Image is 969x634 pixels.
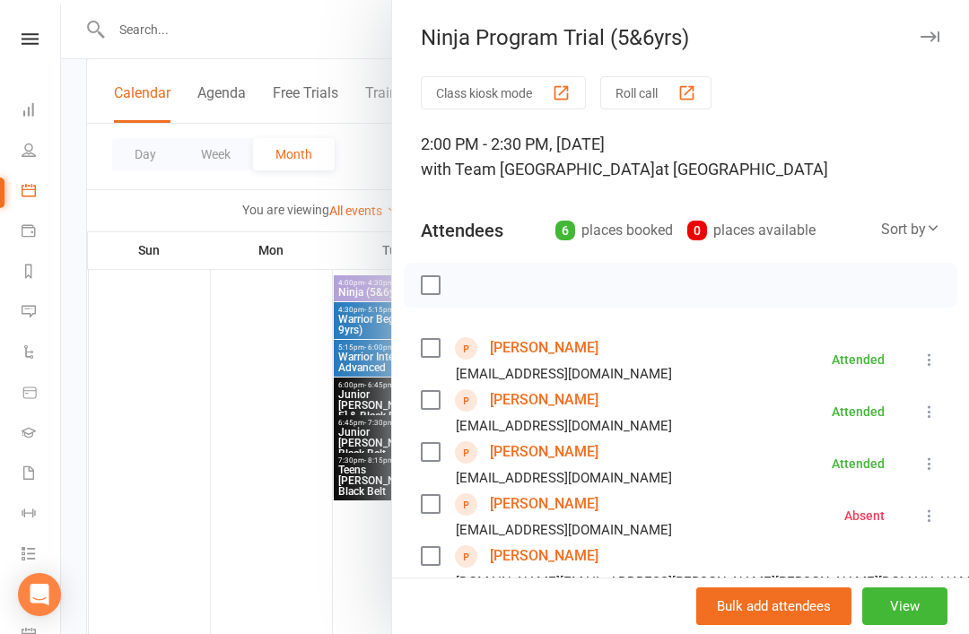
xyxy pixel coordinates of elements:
[600,76,711,109] button: Roll call
[421,160,655,178] span: with Team [GEOGRAPHIC_DATA]
[490,386,598,414] a: [PERSON_NAME]
[555,221,575,240] div: 6
[456,362,672,386] div: [EMAIL_ADDRESS][DOMAIN_NAME]
[696,587,851,625] button: Bulk add attendees
[22,172,62,213] a: Calendar
[862,587,947,625] button: View
[844,509,885,522] div: Absent
[392,25,969,50] div: Ninja Program Trial (5&6yrs)
[555,218,673,243] div: places booked
[490,490,598,518] a: [PERSON_NAME]
[832,405,885,418] div: Attended
[22,132,62,172] a: People
[421,76,586,109] button: Class kiosk mode
[655,160,828,178] span: at [GEOGRAPHIC_DATA]
[490,542,598,570] a: [PERSON_NAME]
[456,518,672,542] div: [EMAIL_ADDRESS][DOMAIN_NAME]
[22,91,62,132] a: Dashboard
[421,132,940,182] div: 2:00 PM - 2:30 PM, [DATE]
[22,253,62,293] a: Reports
[18,573,61,616] div: Open Intercom Messenger
[456,466,672,490] div: [EMAIL_ADDRESS][DOMAIN_NAME]
[22,374,62,414] a: Product Sales
[687,221,707,240] div: 0
[832,457,885,470] div: Attended
[490,438,598,466] a: [PERSON_NAME]
[881,218,940,241] div: Sort by
[490,334,598,362] a: [PERSON_NAME]
[421,218,503,243] div: Attendees
[22,213,62,253] a: Payments
[687,218,816,243] div: places available
[832,353,885,366] div: Attended
[456,414,672,438] div: [EMAIL_ADDRESS][DOMAIN_NAME]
